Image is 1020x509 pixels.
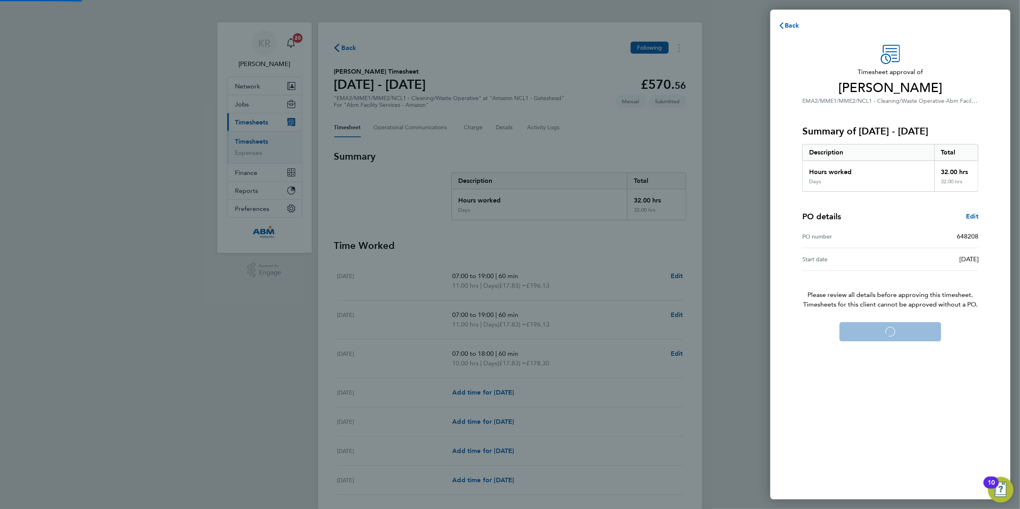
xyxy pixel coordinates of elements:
span: EMA2/MME1/MME2/NCL1 - Cleaning/Waste Operative [802,98,944,104]
div: Summary of 20 - 26 Sep 2025 [802,144,978,192]
span: Back [785,22,800,29]
h3: Summary of [DATE] - [DATE] [802,125,978,138]
span: Timesheet approval of [802,67,978,77]
div: PO number [802,232,890,241]
a: Edit [966,212,978,221]
span: Edit [966,212,978,220]
div: 10 [988,483,995,493]
div: [DATE] [890,254,978,264]
span: · [944,98,946,104]
div: Start date [802,254,890,264]
div: 32.00 hrs [934,178,978,191]
div: Days [809,178,821,185]
div: 32.00 hrs [934,161,978,178]
span: Timesheets for this client cannot be approved without a PO. [793,300,988,309]
div: Description [803,144,934,160]
button: Back [770,18,808,34]
span: 648208 [957,232,978,240]
h4: PO details [802,211,841,222]
div: Total [934,144,978,160]
span: [PERSON_NAME] [802,80,978,96]
div: Hours worked [803,161,934,178]
button: Open Resource Center, 10 new notifications [988,477,1014,503]
p: Please review all details before approving this timesheet. [793,271,988,309]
